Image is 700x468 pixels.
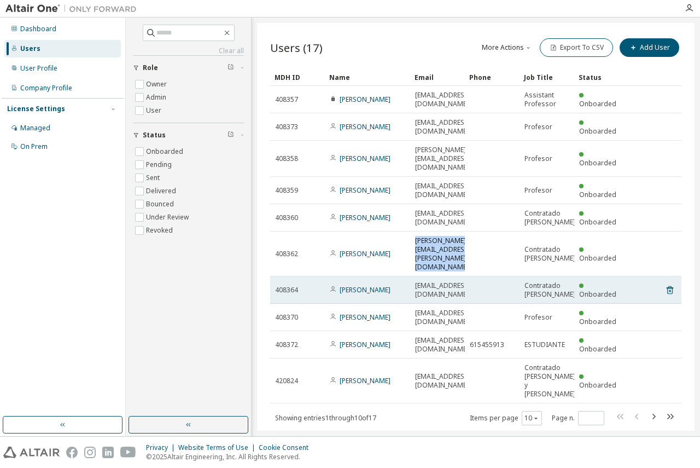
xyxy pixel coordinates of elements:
[275,340,298,349] span: 408372
[275,123,298,131] span: 408373
[340,340,390,349] a: [PERSON_NAME]
[146,78,169,91] label: Owner
[340,122,390,131] a: [PERSON_NAME]
[470,340,504,349] span: 615455913
[579,68,625,86] div: Status
[579,253,616,263] span: Onboarded
[579,217,616,227] span: Onboarded
[143,63,158,72] span: Role
[146,158,174,171] label: Pending
[524,340,565,349] span: ESTUDIANTE
[340,95,390,104] a: [PERSON_NAME]
[146,443,178,452] div: Privacy
[66,447,78,458] img: facebook.svg
[146,184,178,198] label: Delivered
[84,447,96,458] img: instagram.svg
[275,154,298,163] span: 408358
[133,47,244,55] a: Clear all
[275,95,298,104] span: 408357
[146,211,191,224] label: Under Review
[469,68,515,86] div: Phone
[146,452,315,461] p: © 2025 Altair Engineering, Inc. All Rights Reserved.
[340,213,390,222] a: [PERSON_NAME]
[340,376,390,385] a: [PERSON_NAME]
[270,40,323,55] span: Users (17)
[20,142,48,151] div: On Prem
[275,313,298,322] span: 408370
[146,198,176,211] label: Bounced
[275,286,298,294] span: 408364
[524,68,570,86] div: Job Title
[275,250,298,258] span: 408362
[524,91,569,108] span: Assistant Professor
[340,249,390,258] a: [PERSON_NAME]
[102,447,114,458] img: linkedin.svg
[524,209,575,227] span: Contratado [PERSON_NAME]
[415,281,470,299] span: [EMAIL_ADDRESS][DOMAIN_NAME]
[133,123,244,147] button: Status
[143,131,166,140] span: Status
[579,380,616,390] span: Onboarded
[524,414,539,423] button: 10
[146,91,168,104] label: Admin
[415,236,470,271] span: [PERSON_NAME][EMAIL_ADDRESS][PERSON_NAME][DOMAIN_NAME]
[524,313,552,322] span: Profesor
[340,154,390,163] a: [PERSON_NAME]
[340,285,390,294] a: [PERSON_NAME]
[146,104,164,117] label: User
[146,145,185,158] label: Onboarded
[275,377,298,385] span: 420824
[227,63,234,72] span: Clear filter
[20,124,50,132] div: Managed
[552,411,604,425] span: Page n.
[227,131,234,140] span: Clear filter
[20,64,57,73] div: User Profile
[524,123,552,131] span: Profesor
[579,317,616,326] span: Onboarded
[20,84,72,93] div: Company Profile
[481,38,533,57] button: More Actions
[579,158,616,167] span: Onboarded
[275,413,376,423] span: Showing entries 1 through 10 of 17
[275,213,298,222] span: 408360
[415,209,470,227] span: [EMAIL_ADDRESS][DOMAIN_NAME]
[415,336,470,354] span: [EMAIL_ADDRESS][DOMAIN_NAME]
[470,411,542,425] span: Items per page
[579,190,616,199] span: Onboarded
[329,68,406,86] div: Name
[579,126,616,136] span: Onboarded
[3,447,60,458] img: altair_logo.svg
[20,25,56,33] div: Dashboard
[579,290,616,299] span: Onboarded
[524,154,552,163] span: Profesor
[579,99,616,108] span: Onboarded
[415,182,470,199] span: [EMAIL_ADDRESS][DOMAIN_NAME]
[133,56,244,80] button: Role
[415,118,470,136] span: [EMAIL_ADDRESS][DOMAIN_NAME]
[620,38,679,57] button: Add User
[275,186,298,195] span: 408359
[524,245,575,263] span: Contratado [PERSON_NAME]
[415,146,470,172] span: [PERSON_NAME][EMAIL_ADDRESS][DOMAIN_NAME]
[340,186,390,195] a: [PERSON_NAME]
[120,447,136,458] img: youtube.svg
[415,91,470,108] span: [EMAIL_ADDRESS][DOMAIN_NAME]
[524,186,552,195] span: Profesor
[275,68,320,86] div: MDH ID
[415,372,470,390] span: [EMAIL_ADDRESS][DOMAIN_NAME]
[540,38,613,57] button: Export To CSV
[340,313,390,322] a: [PERSON_NAME]
[146,224,175,237] label: Revoked
[5,3,142,14] img: Altair One
[146,171,162,184] label: Sent
[415,309,470,326] span: [EMAIL_ADDRESS][DOMAIN_NAME]
[524,363,575,398] span: Contratado [PERSON_NAME] y [PERSON_NAME]
[415,68,460,86] div: Email
[20,44,40,53] div: Users
[579,344,616,354] span: Onboarded
[259,443,315,452] div: Cookie Consent
[7,105,65,113] div: License Settings
[524,281,575,299] span: Contratado [PERSON_NAME]
[178,443,259,452] div: Website Terms of Use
